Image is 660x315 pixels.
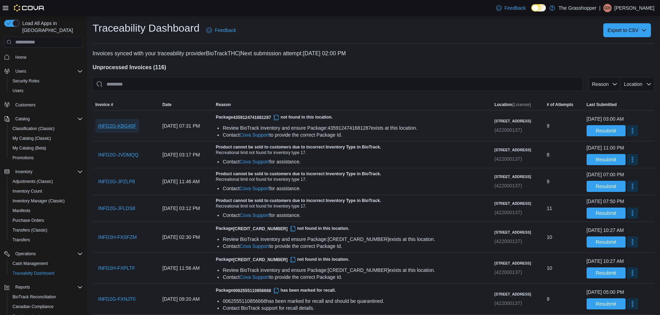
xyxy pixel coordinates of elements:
[98,151,138,158] span: INFD2G-JVDMQQ
[240,186,270,191] a: Cova Support
[98,265,135,272] span: INFD2H-FXPLTF
[627,236,638,248] button: More
[587,198,624,205] div: [DATE] 07:50 PM
[162,102,172,107] span: Date
[10,134,54,143] a: My Catalog (Classic)
[10,269,83,277] span: Traceabilty Dashboard
[13,100,83,109] span: Customers
[13,126,55,131] span: Classification (Classic)
[223,131,489,138] div: Contact to provide the correct Package Id.
[95,148,141,162] button: INFD2G-JVDMQQ
[216,113,489,122] h5: Package not found in this location.
[95,119,139,133] button: INFD2G-KBG40F
[15,55,26,60] span: Home
[98,178,135,185] span: INFD2G-JPZLP8
[10,154,83,162] span: Promotions
[494,239,522,244] span: (422000137)
[13,145,46,151] span: My Catalog (Beta)
[15,284,30,290] span: Reports
[10,144,49,152] a: My Catalog (Beta)
[160,261,213,275] div: [DATE] 11:56 AM
[13,101,38,109] a: Customers
[603,23,651,37] button: Export to CSV
[13,115,83,123] span: Catalog
[10,87,83,95] span: Users
[160,230,213,244] div: [DATE] 02:30 PM
[13,294,56,300] span: BioTrack Reconciliation
[233,288,280,293] span: 0062555110856668
[494,102,531,107] h5: Location
[98,122,136,129] span: INFD2G-KBG40F
[10,226,50,234] a: Transfers (Classic)
[587,236,626,248] button: Resubmit
[596,183,616,190] span: Resubmit
[223,236,489,243] div: Review BioTrack inventory and ensure Package: [CREDIT_CARD_NUMBER] exists at this location.
[7,124,86,134] button: Classification (Classic)
[13,250,83,258] span: Operations
[13,283,83,291] span: Reports
[10,87,26,95] a: Users
[10,226,83,234] span: Transfers (Classic)
[10,269,57,277] a: Traceabilty Dashboard
[10,216,83,225] span: Purchase Orders
[13,188,42,194] span: Inventory Count
[10,177,83,186] span: Adjustments (Classic)
[13,67,29,75] button: Users
[620,77,654,91] button: Location
[558,4,596,12] p: The Grasshopper
[494,156,522,162] span: (422000137)
[10,154,37,162] a: Promotions
[93,63,654,72] h4: Unprocessed Invoices ( 116 )
[10,207,83,215] span: Manifests
[596,156,616,163] span: Resubmit
[240,159,270,164] a: Cova Support
[587,171,624,178] div: [DATE] 07:00 PM
[547,233,552,241] span: 10
[596,239,616,245] span: Resubmit
[587,267,626,278] button: Resubmit
[223,267,489,274] div: Review BioTrack inventory and ensure Package: [CREDIT_CARD_NUMBER] exists at this location.
[1,66,86,76] button: Users
[7,76,86,86] button: Security Roles
[7,177,86,186] button: Adjustments (Classic)
[13,218,44,223] span: Purchase Orders
[98,205,135,212] span: INFD2G-JFLDS8
[15,102,35,108] span: Customers
[15,251,36,257] span: Operations
[504,5,526,11] span: Feedback
[216,198,489,203] h5: Product cannot be sold to customers due to incorrect Inventory Type in BioTrack.
[10,302,83,311] span: Canadian Compliance
[204,23,239,37] a: Feedback
[587,227,624,234] div: [DATE] 10:27 AM
[494,174,531,179] h6: [STREET_ADDRESS]
[494,118,531,124] h6: [STREET_ADDRESS]
[7,134,86,143] button: My Catalog (Classic)
[10,187,83,195] span: Inventory Count
[95,102,113,107] span: Invoice #
[1,249,86,259] button: Operations
[160,148,213,162] div: [DATE] 03:17 PM
[1,100,86,110] button: Customers
[19,20,83,34] span: Load All Apps in [GEOGRAPHIC_DATA]
[93,49,654,58] p: Invoices synced with your traceability provider BioTrackTHC | [DATE] 02:00 PM
[494,269,522,275] span: (422000137)
[587,208,626,219] button: Resubmit
[7,153,86,163] button: Promotions
[1,114,86,124] button: Catalog
[240,50,303,56] span: Next submission attempt:
[547,102,573,107] span: # of Attempts
[627,154,638,165] button: More
[223,185,489,192] div: Contact for assistance.
[240,274,270,280] a: Cova Support
[13,136,51,141] span: My Catalog (Classic)
[547,295,550,303] span: 9
[599,4,601,12] p: |
[494,102,531,107] span: Location (License)
[627,298,638,309] button: More
[240,212,270,218] a: Cova Support
[93,21,199,35] h1: Traceability Dashboard
[160,99,213,110] button: Date
[7,259,86,268] button: Cash Management
[587,144,624,151] div: [DATE] 11:00 PM
[13,88,23,94] span: Users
